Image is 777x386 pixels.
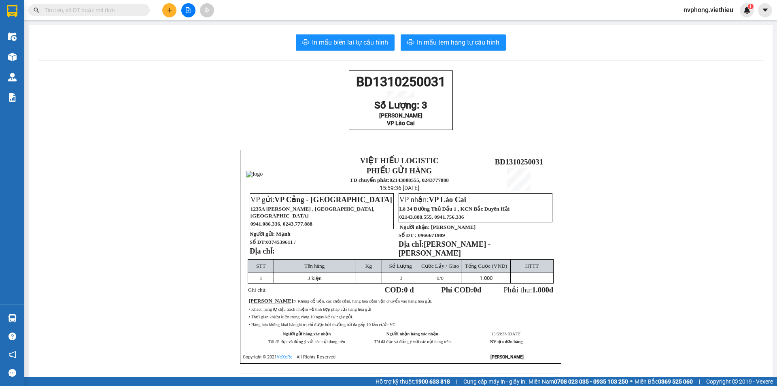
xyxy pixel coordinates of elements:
[495,158,543,166] span: BD1310250031
[658,378,693,385] strong: 0369 525 060
[379,112,422,119] span: [PERSON_NAME]
[356,74,446,90] span: BD1310250031
[8,53,17,61] img: warehouse-icon
[630,380,633,383] span: ⚪️
[748,4,754,9] sup: 1
[389,263,412,269] span: Số Lượng
[400,275,403,281] span: 3
[200,3,214,17] button: aim
[167,7,172,13] span: plus
[8,351,16,358] span: notification
[295,299,432,303] span: • Không để tiền, các chất cấm, hàng hóa cấm vận chuyển vào hàng hóa gửi.
[400,224,430,230] strong: Người nhận:
[385,286,414,294] strong: COD:
[350,177,389,183] strong: TĐ chuyển phát:
[401,34,506,51] button: printerIn mẫu tem hàng tự cấu hình
[554,378,628,385] strong: 0708 023 035 - 0935 103 250
[276,231,290,237] span: Mạnh
[248,322,395,327] span: • Hàng hóa không khai báo giá trị chỉ được bồi thường tối đa gấp 10 lần cước VC
[8,314,17,322] img: warehouse-icon
[463,377,526,386] span: Cung cấp máy in - giấy in:
[248,287,267,293] span: Ghi chú:
[532,286,549,294] span: 1.000
[480,275,493,281] span: 1.000
[758,3,772,17] button: caret-down
[421,263,459,269] span: Cước Lấy / Giao
[374,339,451,344] span: Tôi đã đọc và đồng ý với các nội dung trên
[8,333,16,340] span: question-circle
[399,240,424,248] strong: Địa chỉ:
[246,171,263,177] img: logo
[250,247,275,255] strong: Địa chỉ:
[503,286,553,294] span: Phải thu:
[365,263,372,269] span: Kg
[490,339,522,344] strong: NV tạo đơn hàng
[8,93,17,102] img: solution-icon
[404,286,414,294] span: 0 đ
[417,37,499,47] span: In mẫu tem hàng tự cấu hình
[431,224,476,230] span: [PERSON_NAME]
[407,39,414,47] span: printer
[8,32,17,41] img: warehouse-icon
[699,377,700,386] span: |
[415,378,450,385] strong: 1900 633 818
[387,120,415,126] span: VP Lào Cai
[549,286,553,294] span: đ
[8,73,17,81] img: warehouse-icon
[367,166,432,175] strong: PHIẾU GỬI HÀNG
[312,37,388,47] span: In mẫu biên lai tự cấu hình
[374,100,427,111] span: Số Lượng: 3
[45,6,140,15] input: Tìm tên, số ĐT hoặc mã đơn
[277,354,293,360] a: VeXeRe
[251,221,312,227] span: 0941.086.336, 0243.777.888
[399,232,417,238] strong: Số ĐT :
[399,240,491,257] span: [PERSON_NAME] - [PERSON_NAME]
[181,3,195,17] button: file-add
[399,195,466,204] span: VP nhận:
[743,6,751,14] img: icon-new-feature
[302,39,309,47] span: printer
[268,339,345,344] span: Tôi đã đọc và đồng ý với các nội dung trên
[7,5,17,17] img: logo-vxr
[259,275,262,281] span: 1
[248,298,295,304] span: :
[490,354,524,360] strong: [PERSON_NAME]
[437,275,439,281] span: 0
[529,377,628,386] span: Miền Nam
[399,214,464,220] span: 02143.888.555, 0941.756.336
[248,298,293,304] span: [PERSON_NAME]
[380,185,419,191] span: 15:59:36 [DATE]
[429,195,466,204] span: VP Lào Cai
[162,3,176,17] button: plus
[386,332,438,336] strong: Người nhận hàng xác nhận
[456,377,457,386] span: |
[635,377,693,386] span: Miền Bắc
[376,377,450,386] span: Hỗ trợ kỹ thuật:
[266,239,295,245] span: 0374539611 /
[251,195,392,204] span: VP gửi:
[308,275,322,281] span: 3 kiện
[441,286,481,294] strong: Phí COD: đ
[248,315,353,319] span: • Thời gian khiếu kiện trong vòng 10 ngày kể từ ngày gửi.
[8,369,16,377] span: message
[732,379,738,384] span: copyright
[749,4,752,9] span: 1
[491,332,522,336] span: 15:59:36 [DATE]
[389,177,449,183] strong: 02143888555, 0243777888
[248,307,371,311] span: • Khách hàng tự chịu trách nhiệm về tính hợp pháp của hàng hóa gửi
[677,5,740,15] span: nvphong.viethieu
[418,232,445,238] span: 0966671989
[204,7,210,13] span: aim
[473,286,477,294] span: 0
[465,263,507,269] span: Tổng Cước (VNĐ)
[250,231,275,237] strong: Người gửi:
[525,263,539,269] span: HTTT
[437,275,444,281] span: /0
[250,239,296,245] strong: Số ĐT:
[243,354,335,360] span: Copyright © 2021 – All Rights Reserved
[399,206,510,212] span: Lô 34 Đường Thủ Dầu 1 , KCN Bắc Duyên Hải
[34,7,39,13] span: search
[251,206,374,219] span: 1235A [PERSON_NAME] , [GEOGRAPHIC_DATA], [GEOGRAPHIC_DATA]
[256,263,266,269] span: STT
[304,263,325,269] span: Tên hàng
